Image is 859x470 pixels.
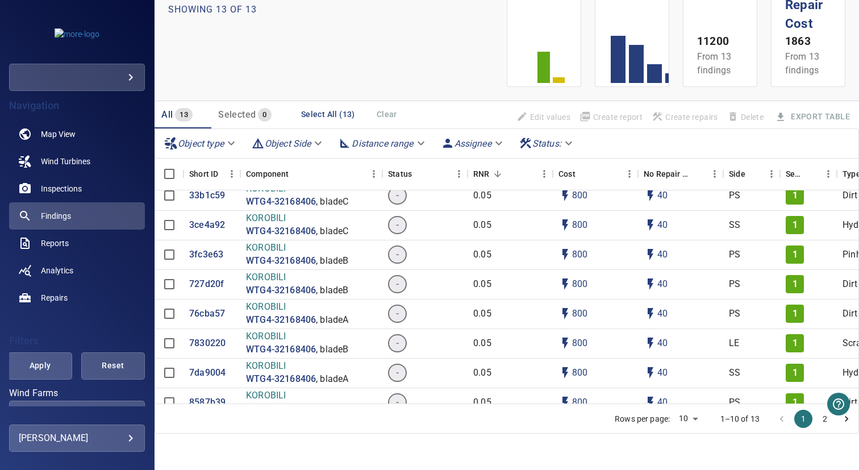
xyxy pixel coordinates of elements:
p: 40 [657,278,668,291]
em: Object type [178,138,224,149]
button: Sort [804,166,820,182]
p: Showing 13 of 13 [168,3,257,16]
div: The base labour and equipment costs to repair the finding. Does not include the loss of productio... [558,158,576,190]
p: 1 [793,189,798,202]
a: WTG4-32168406 [246,196,316,209]
a: windturbines noActive [9,148,145,175]
p: KOROBILI [246,330,348,343]
div: Repair Now Ratio: The ratio of the additional incurred cost of repair in 1 year and the cost of r... [473,158,489,190]
a: analytics noActive [9,257,145,284]
svg: Auto cost [558,248,572,261]
p: SS [729,367,740,380]
p: 0.05 [473,189,491,202]
button: Sort [289,166,305,182]
label: Wind Farms [9,389,145,398]
a: WTG4-32168406 [246,343,316,356]
p: 1 [793,219,798,232]
p: , bladeA [316,373,348,386]
div: Wind Farms [9,401,145,428]
svg: Auto impact [644,277,657,291]
p: PS [729,248,740,261]
div: Cost [553,158,638,190]
span: Inspections [41,183,82,194]
p: , bladeB [316,284,348,297]
a: map noActive [9,120,145,148]
a: WTG4-32168406 [246,284,316,297]
div: Distance range [333,134,431,153]
p: 1 [793,396,798,409]
p: , bladeB [316,343,348,356]
h4: Navigation [9,100,145,111]
p: 1 [793,337,798,350]
div: Object Side [247,134,330,153]
button: Sort [490,166,506,182]
p: 1 [793,248,798,261]
button: Menu [706,165,723,182]
svg: Auto cost [558,396,572,409]
p: , bladeB [316,255,348,268]
div: Component [240,158,382,190]
div: Severity [780,158,837,190]
p: PS [729,189,740,202]
p: PS [729,278,740,291]
button: Apply [8,352,72,380]
a: 76cba57 [189,307,225,321]
span: - [389,337,406,350]
p: WTG4-32168406 [246,225,316,238]
p: 800 [572,248,587,261]
svg: Auto impact [644,336,657,350]
a: 33b1c59 [189,189,225,202]
p: KOROBILI [246,301,348,314]
svg: Auto impact [644,366,657,380]
p: 40 [657,307,668,321]
button: Menu [820,165,837,182]
p: 1 [793,367,798,380]
p: 1863 [785,34,831,50]
div: Side [723,158,780,190]
p: 800 [572,189,587,202]
div: [PERSON_NAME] [19,429,135,447]
em: Status : [532,138,561,149]
em: Object Side [265,138,311,149]
p: 800 [572,337,587,350]
a: 3fc3e63 [189,248,223,261]
p: KOROBILI [246,242,348,255]
p: 7830220 [189,337,226,350]
p: , bladeB [316,402,348,415]
p: 7da9004 [189,367,226,380]
span: Reports [41,238,69,249]
button: Reset [81,352,145,380]
a: reports noActive [9,230,145,257]
p: PS [729,307,740,321]
p: 0.05 [473,219,491,232]
div: Object type [160,134,242,153]
svg: Auto cost [558,336,572,350]
p: 40 [657,396,668,409]
p: 40 [657,219,668,232]
a: WTG4-32168406 [246,373,316,386]
p: 800 [572,219,587,232]
em: Assignee [454,138,491,149]
p: 0.05 [473,307,491,321]
p: , bladeC [316,225,348,238]
a: 8587b39 [189,396,226,409]
span: From 13 findings [697,51,731,76]
p: Rows per page: [615,413,670,425]
button: Sort [576,166,591,182]
button: Go to page 2 [816,410,834,428]
p: 40 [657,367,668,380]
p: 1 [793,307,798,321]
span: Apply the latest inspection filter to create repairs [647,107,723,127]
button: Sort [690,166,706,182]
p: 0.05 [473,367,491,380]
p: 0.05 [473,248,491,261]
span: - [389,248,406,261]
p: WTG4-32168406 [246,314,316,327]
h4: Filters [9,335,145,347]
span: Analytics [41,265,73,276]
span: - [389,367,406,380]
p: 727d20f [189,278,224,291]
div: Status: [514,134,579,153]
